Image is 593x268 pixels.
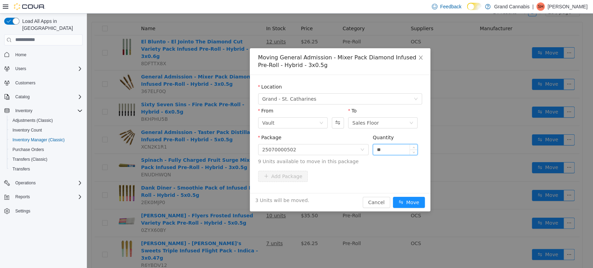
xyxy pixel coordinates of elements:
[13,118,53,123] span: Adjustments (Classic)
[4,47,83,234] nav: Complex example
[1,78,85,88] button: Customers
[13,93,83,101] span: Catalog
[547,2,587,11] p: [PERSON_NAME]
[13,65,83,73] span: Users
[171,94,187,100] label: From
[7,125,85,135] button: Inventory Count
[245,104,257,115] button: Swap
[13,179,83,187] span: Operations
[10,136,67,144] a: Inventory Manager (Classic)
[1,206,85,216] button: Settings
[15,80,35,86] span: Customers
[7,116,85,125] button: Adjustments (Classic)
[13,127,42,133] span: Inventory Count
[323,136,330,141] span: Decrease Value
[171,157,221,168] button: icon: plusAdd Package
[171,144,335,152] span: 9 Units available to move in this package
[324,35,344,54] button: Close
[306,183,338,194] button: icon: swapMove
[10,155,50,164] a: Transfers (Classic)
[13,193,33,201] button: Reports
[13,107,83,115] span: Inventory
[10,145,83,154] span: Purchase Orders
[19,18,83,32] span: Load All Apps in [GEOGRAPHIC_DATA]
[232,107,237,112] i: icon: down
[7,135,85,145] button: Inventory Manager (Classic)
[494,2,529,11] p: Grand Cannabis
[536,2,545,11] div: Stephanie Harrietha
[175,104,188,115] div: Vault
[10,165,33,173] a: Transfers
[13,179,39,187] button: Operations
[15,108,32,114] span: Inventory
[1,178,85,188] button: Operations
[10,116,56,125] a: Adjustments (Classic)
[7,154,85,164] button: Transfers (Classic)
[15,52,26,58] span: Home
[175,131,209,141] div: 25070000502
[13,193,83,201] span: Reports
[171,121,195,127] label: Package
[265,104,292,115] div: Sales Floor
[10,165,83,173] span: Transfers
[13,50,83,59] span: Home
[7,164,85,174] button: Transfers
[10,145,47,154] a: Purchase Orders
[171,40,335,56] div: Moving General Admission - Mixer Pack Diamond Infused Pre-Roll - Hybrid - 3x0.5g
[276,183,303,194] button: Cancel
[15,180,36,186] span: Operations
[327,83,331,88] i: icon: down
[13,107,35,115] button: Inventory
[1,64,85,74] button: Users
[171,70,195,76] label: Location
[10,136,83,144] span: Inventory Manager (Classic)
[440,3,461,10] span: Feedback
[326,133,328,135] i: icon: up
[1,50,85,60] button: Home
[10,116,83,125] span: Adjustments (Classic)
[15,94,30,100] span: Catalog
[286,131,331,141] input: Quantity
[13,65,29,73] button: Users
[323,131,330,136] span: Increase Value
[7,145,85,154] button: Purchase Orders
[273,134,278,139] i: icon: down
[15,208,30,214] span: Settings
[13,51,29,59] a: Home
[331,41,337,47] i: icon: close
[14,3,45,10] img: Cova
[532,2,534,11] p: |
[10,126,45,134] a: Inventory Count
[13,93,32,101] button: Catalog
[15,66,26,72] span: Users
[175,80,230,91] span: Grand - St. Catharines
[13,157,47,162] span: Transfers (Classic)
[15,194,30,200] span: Reports
[10,126,83,134] span: Inventory Count
[261,94,270,100] label: To
[1,106,85,116] button: Inventory
[13,166,30,172] span: Transfers
[322,107,327,112] i: icon: down
[13,147,44,152] span: Purchase Orders
[1,92,85,102] button: Catalog
[13,207,83,215] span: Settings
[538,2,544,11] span: SH
[13,78,83,87] span: Customers
[13,207,33,215] a: Settings
[10,155,83,164] span: Transfers (Classic)
[13,79,38,87] a: Customers
[168,183,223,191] span: 3 Units will be moved.
[1,192,85,202] button: Reports
[13,137,65,143] span: Inventory Manager (Classic)
[326,138,328,140] i: icon: down
[467,3,481,10] input: Dark Mode
[286,121,307,127] label: Quantity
